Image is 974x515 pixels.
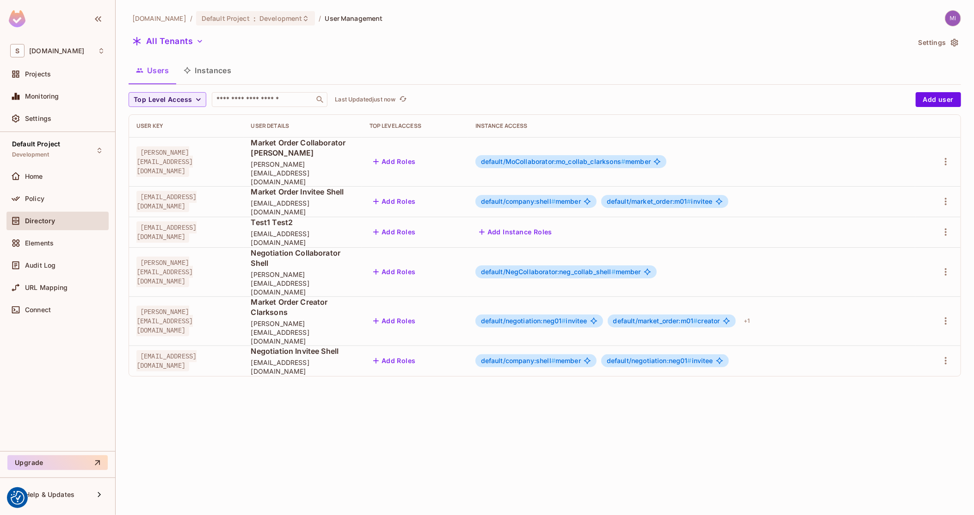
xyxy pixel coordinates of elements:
span: User Management [325,14,383,23]
span: invitee [607,198,713,205]
span: Market Order Invitee Shell [251,187,355,197]
span: Settings [25,115,51,122]
button: refresh [397,94,408,105]
span: Top Level Access [134,94,192,106]
span: Home [25,173,43,180]
span: # [687,197,691,205]
span: member [481,357,581,364]
span: default/NegCollaborator:neg_collab_shell [481,268,616,276]
span: # [693,317,697,325]
span: # [611,268,616,276]
span: Development [259,14,302,23]
span: default/company:shell [481,357,555,364]
span: invitee [481,317,587,325]
span: [EMAIL_ADDRESS][DOMAIN_NAME] [251,358,355,376]
span: Monitoring [25,93,59,100]
button: Add Roles [370,264,419,279]
button: Add Instance Roles [475,225,556,239]
span: # [621,157,625,165]
span: Development [12,151,49,158]
button: Users [129,59,176,82]
span: default/negotiation:neg01 [481,317,566,325]
img: Revisit consent button [11,491,25,505]
span: URL Mapping [25,284,68,291]
div: Instance Access [475,122,908,130]
span: refresh [399,95,407,104]
span: invitee [607,357,713,364]
span: member [481,268,641,276]
img: SReyMgAAAABJRU5ErkJggg== [9,10,25,27]
span: [EMAIL_ADDRESS][DOMAIN_NAME] [136,350,197,371]
span: [EMAIL_ADDRESS][DOMAIN_NAME] [251,199,355,216]
span: Connect [25,306,51,314]
span: Audit Log [25,262,55,269]
span: default/MoCollaborator:mo_collab_clarksons [481,157,625,165]
span: Help & Updates [25,491,74,498]
span: Workspace: sea.live [29,47,84,55]
span: # [551,357,555,364]
span: member [481,198,581,205]
span: Negotiation Invitee Shell [251,346,355,356]
span: [PERSON_NAME][EMAIL_ADDRESS][DOMAIN_NAME] [136,306,193,336]
span: # [561,317,566,325]
span: Projects [25,70,51,78]
span: [EMAIL_ADDRESS][DOMAIN_NAME] [136,191,197,212]
span: default/market_order:m01 [607,197,691,205]
button: Upgrade [7,455,108,470]
span: the active workspace [132,14,186,23]
span: creator [613,317,720,325]
span: : [253,15,256,22]
span: Click to refresh data [395,94,408,105]
img: michal.wojcik@testshipping.com [945,11,961,26]
div: Top Level Access [370,122,461,130]
span: Negotiation Collaborator Shell [251,248,355,268]
span: Directory [25,217,55,225]
button: Add user [916,92,961,107]
div: User Key [136,122,236,130]
button: All Tenants [129,34,207,49]
button: Consent Preferences [11,491,25,505]
span: default/negotiation:neg01 [607,357,692,364]
button: Settings [915,35,961,50]
span: [PERSON_NAME][EMAIL_ADDRESS][DOMAIN_NAME] [251,160,355,186]
span: default/market_order:m01 [613,317,698,325]
span: # [551,197,555,205]
span: Test1 Test2 [251,217,355,227]
span: Default Project [202,14,250,23]
span: member [481,158,651,165]
span: [EMAIL_ADDRESS][DOMAIN_NAME] [251,229,355,247]
span: S [10,44,25,57]
span: Policy [25,195,44,202]
span: [PERSON_NAME][EMAIL_ADDRESS][DOMAIN_NAME] [136,146,193,177]
span: [PERSON_NAME][EMAIL_ADDRESS][DOMAIN_NAME] [251,270,355,296]
button: Add Roles [370,194,419,209]
button: Add Roles [370,225,419,239]
li: / [190,14,192,23]
div: User Details [251,122,355,130]
button: Add Roles [370,154,419,169]
button: Top Level Access [129,92,206,107]
p: Last Updated just now [335,96,395,103]
span: Market Order Collaborator [PERSON_NAME] [251,138,355,158]
span: [EMAIL_ADDRESS][DOMAIN_NAME] [136,221,197,243]
div: + 1 [740,314,754,328]
span: default/company:shell [481,197,555,205]
span: # [688,357,692,364]
button: Add Roles [370,353,419,368]
span: Elements [25,239,54,247]
span: Market Order Creator Clarksons [251,297,355,317]
li: / [319,14,321,23]
button: Instances [176,59,239,82]
span: Default Project [12,140,60,148]
span: [PERSON_NAME][EMAIL_ADDRESS][DOMAIN_NAME] [136,257,193,287]
button: Add Roles [370,314,419,328]
span: [PERSON_NAME][EMAIL_ADDRESS][DOMAIN_NAME] [251,319,355,345]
